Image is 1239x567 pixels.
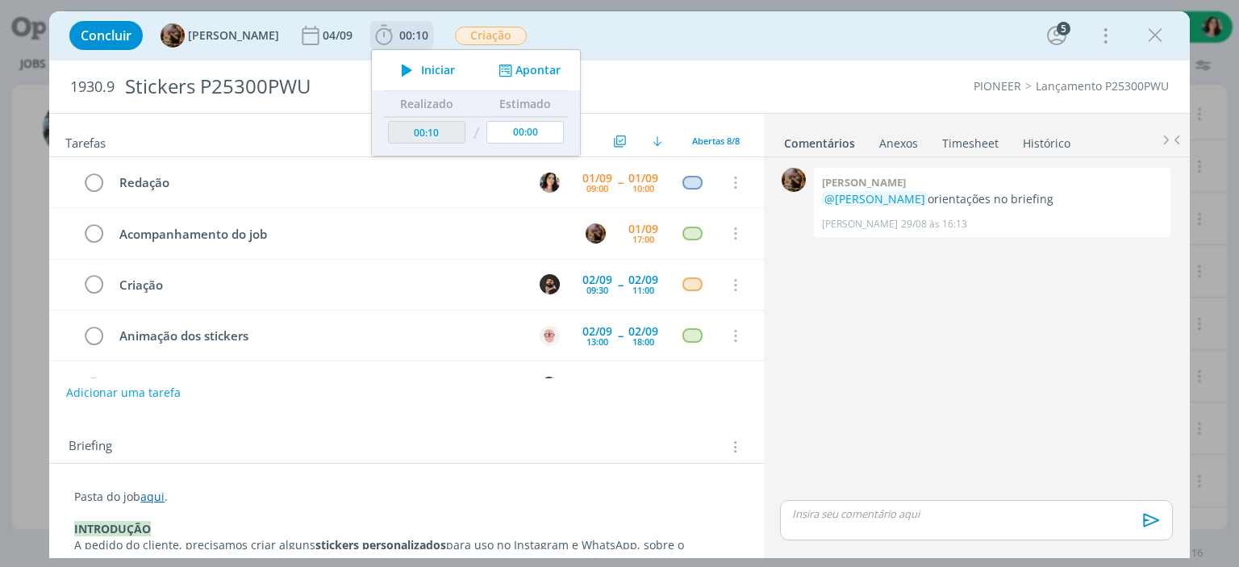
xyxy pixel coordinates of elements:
[188,30,279,41] span: [PERSON_NAME]
[112,173,524,193] div: Redação
[69,436,112,457] span: Briefing
[454,26,528,46] button: Criação
[582,274,612,286] div: 02/09
[384,91,469,117] th: Realizado
[494,62,561,79] button: Apontar
[692,135,740,147] span: Abertas 8/8
[824,191,925,206] span: @[PERSON_NAME]
[421,65,455,76] span: Iniciar
[540,173,560,193] img: T
[586,184,608,193] div: 09:00
[1022,128,1071,152] a: Histórico
[628,326,658,337] div: 02/09
[582,173,612,184] div: 01/09
[632,184,654,193] div: 10:00
[455,27,527,45] span: Criação
[1057,22,1070,35] div: 5
[69,21,143,50] button: Concluir
[628,173,658,184] div: 01/09
[112,224,570,244] div: Acompanhamento do job
[81,29,131,42] span: Concluir
[586,223,606,244] img: A
[582,326,612,337] div: 02/09
[632,286,654,294] div: 11:00
[315,537,446,552] strong: stickers personalizados
[70,78,115,96] span: 1930.9
[632,235,654,244] div: 17:00
[538,323,562,348] button: A
[161,23,185,48] img: A
[112,275,524,295] div: Criação
[323,30,356,41] div: 04/09
[782,168,806,192] img: A
[540,274,560,294] img: D
[74,489,738,505] p: Pasta do job .
[483,91,569,117] th: Estimado
[822,175,906,190] b: [PERSON_NAME]
[653,136,662,146] img: arrow-down.svg
[628,223,658,235] div: 01/09
[822,191,1162,207] p: orientações no briefing
[582,377,612,388] div: 03/09
[974,78,1021,94] a: PIONEER
[161,23,279,48] button: A[PERSON_NAME]
[618,279,623,290] span: --
[632,337,654,346] div: 18:00
[540,326,560,346] img: A
[118,67,704,106] div: Stickers P25300PWU
[540,377,560,397] img: C
[469,117,483,150] td: /
[538,273,562,297] button: D
[1044,23,1070,48] button: 5
[822,217,898,231] p: [PERSON_NAME]
[65,131,106,151] span: Tarefas
[74,521,151,536] strong: INTRODUÇÃO
[584,221,608,245] button: A
[628,377,658,388] div: 03/09
[49,11,1189,558] div: dialog
[586,337,608,346] div: 13:00
[112,377,524,398] div: Revisão
[618,330,623,341] span: --
[371,23,432,48] button: 00:10
[538,170,562,194] button: T
[399,27,428,43] span: 00:10
[112,326,524,346] div: Animação dos stickers
[618,177,623,188] span: --
[783,128,856,152] a: Comentários
[586,286,608,294] div: 09:30
[941,128,999,152] a: Timesheet
[65,378,181,407] button: Adicionar uma tarefa
[140,489,165,504] a: aqui
[538,374,562,398] button: C
[392,59,456,81] button: Iniciar
[371,49,581,156] ul: 00:10
[901,217,967,231] span: 29/08 às 16:13
[628,274,658,286] div: 02/09
[879,135,918,152] div: Anexos
[1036,78,1169,94] a: Lançamento P25300PWU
